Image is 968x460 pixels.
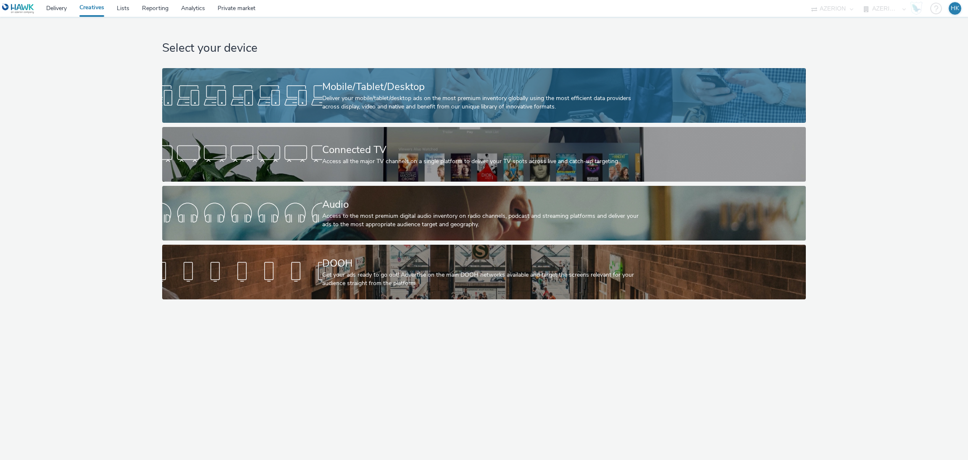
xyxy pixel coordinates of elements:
div: Access to the most premium digital audio inventory on radio channels, podcast and streaming platf... [322,212,642,229]
div: Connected TV [322,143,642,157]
a: Hawk Academy [910,2,926,15]
div: Deliver your mobile/tablet/desktop ads on the most premium inventory globally using the most effi... [322,94,642,111]
div: DOOH [322,256,642,271]
div: HK [951,2,959,15]
a: AudioAccess to the most premium digital audio inventory on radio channels, podcast and streaming ... [162,186,805,241]
a: Mobile/Tablet/DesktopDeliver your mobile/tablet/desktop ads on the most premium inventory globall... [162,68,805,123]
img: undefined Logo [2,3,34,14]
a: Connected TVAccess all the major TV channels on a single platform to deliver your TV spots across... [162,127,805,182]
div: Get your ads ready to go out! Advertise on the main DOOH networks available and target the screen... [322,271,642,288]
div: Mobile/Tablet/Desktop [322,79,642,94]
div: Audio [322,197,642,212]
img: Hawk Academy [910,2,923,15]
h1: Select your device [162,40,805,56]
div: Access all the major TV channels on a single platform to deliver your TV spots across live and ca... [322,157,642,166]
a: DOOHGet your ads ready to go out! Advertise on the main DOOH networks available and target the sc... [162,245,805,299]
